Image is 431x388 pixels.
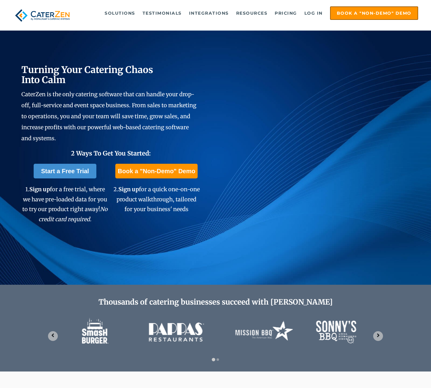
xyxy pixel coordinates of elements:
[82,6,418,20] div: Navigation Menu
[212,358,215,361] button: Go to slide 1
[272,7,300,19] a: Pricing
[301,7,326,19] a: Log in
[43,298,388,307] h2: Thousands of catering businesses succeed with [PERSON_NAME]
[29,186,50,193] span: Sign up
[43,310,388,362] section: Image carousel with 2 slides.
[22,186,108,222] span: 1. for a free trial, where we have pre-loaded data for you to try our product right away!
[217,358,219,361] button: Go to slide 2
[330,6,418,20] a: Book a "Non-Demo" Demo
[186,7,232,19] a: Integrations
[139,7,185,19] a: Testimonials
[21,64,153,86] span: Turning Your Catering Chaos Into Calm
[21,91,196,142] span: CaterZen is the only catering software that can handle your drop-off, full-service and event spac...
[115,164,198,178] a: Book a "Non-Demo" Demo
[377,364,424,381] iframe: Help widget launcher
[118,186,139,193] span: Sign up
[39,206,108,222] em: No credit card required.
[373,331,383,341] button: Next slide
[113,186,200,213] span: 2. for a quick one-on-one product walkthrough, tailored for your business' needs
[209,357,222,362] div: Select a slide to show
[48,331,58,341] button: Go to last slide
[233,7,271,19] a: Resources
[69,310,362,353] img: caterzen-client-logos-1
[71,149,151,157] span: 2 Ways To Get You Started:
[43,310,388,353] div: 1 of 2
[13,6,72,24] img: caterzen
[34,164,96,178] a: Start a Free Trial
[102,7,138,19] a: Solutions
